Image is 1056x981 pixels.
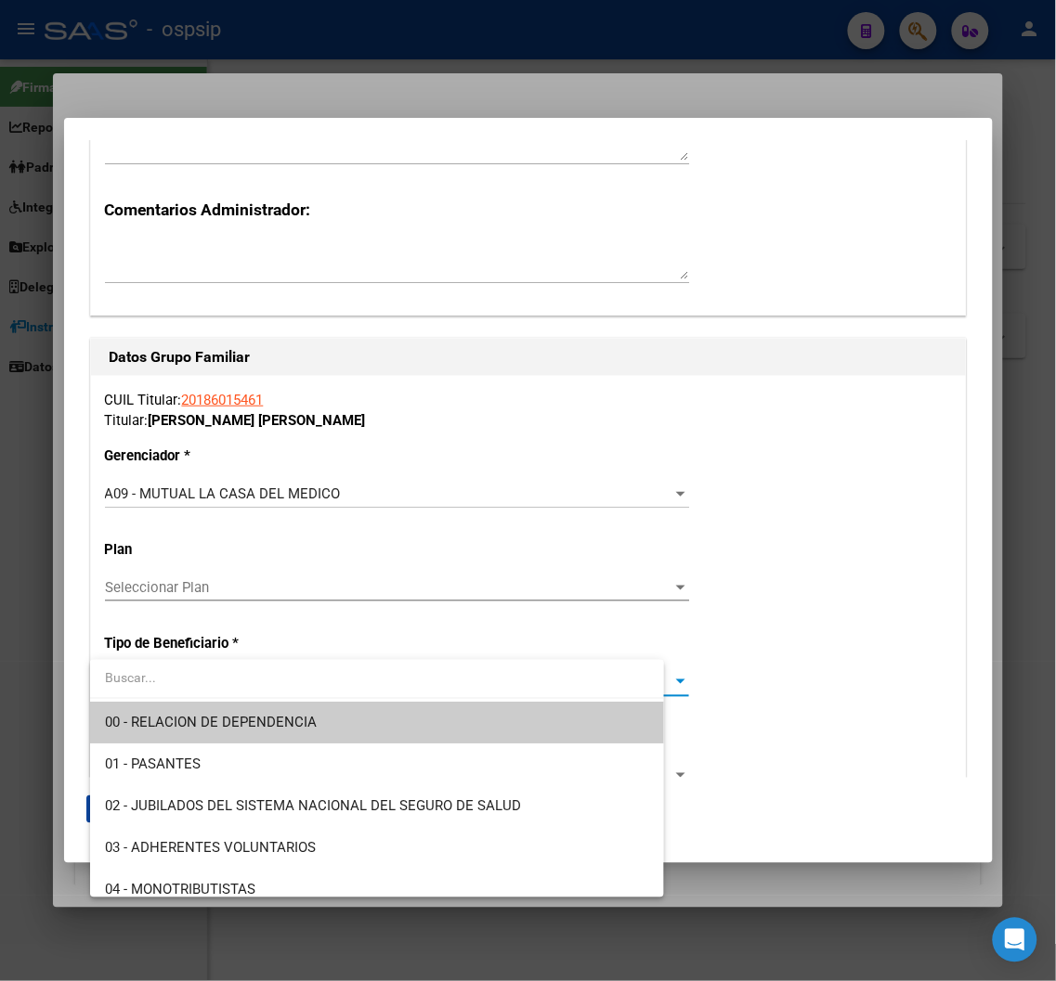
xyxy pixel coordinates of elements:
span: 03 - ADHERENTES VOLUNTARIOS [105,839,316,856]
span: 01 - PASANTES [105,755,201,772]
span: 04 - MONOTRIBUTISTAS [105,881,255,897]
span: 02 - JUBILADOS DEL SISTEMA NACIONAL DEL SEGURO DE SALUD [105,797,521,814]
input: dropdown search [90,659,664,698]
span: 00 - RELACION DE DEPENDENCIA [105,714,317,730]
div: Open Intercom Messenger [993,918,1037,962]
